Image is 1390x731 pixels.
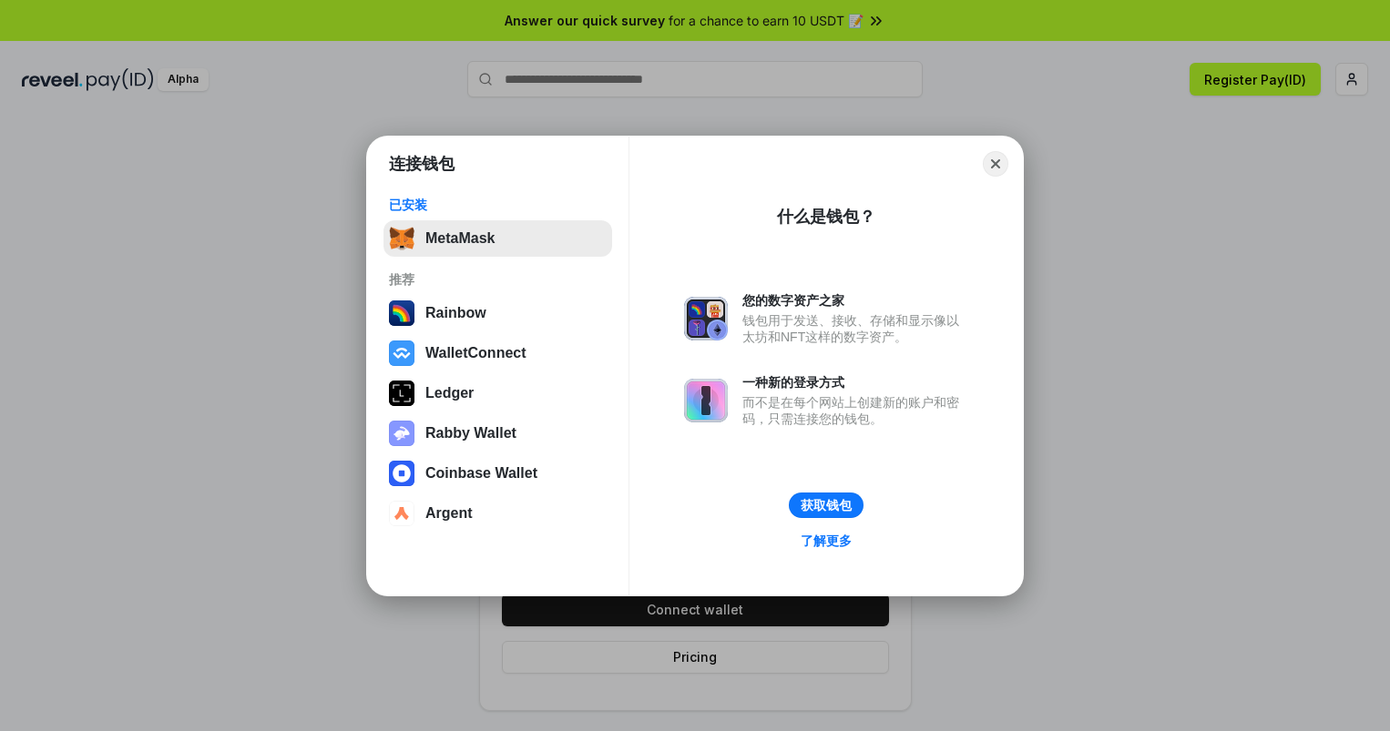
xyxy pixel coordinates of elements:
div: Rainbow [425,305,486,321]
img: svg+xml,%3Csvg%20xmlns%3D%22http%3A%2F%2Fwww.w3.org%2F2000%2Fsvg%22%20fill%3D%22none%22%20viewBox... [684,379,728,422]
div: WalletConnect [425,345,526,361]
div: Argent [425,505,473,522]
button: Rabby Wallet [383,415,612,452]
img: svg+xml,%3Csvg%20width%3D%2228%22%20height%3D%2228%22%20viewBox%3D%220%200%2028%2028%22%20fill%3D... [389,461,414,486]
img: svg+xml,%3Csvg%20width%3D%2228%22%20height%3D%2228%22%20viewBox%3D%220%200%2028%2028%22%20fill%3D... [389,501,414,526]
img: svg+xml,%3Csvg%20xmlns%3D%22http%3A%2F%2Fwww.w3.org%2F2000%2Fsvg%22%20fill%3D%22none%22%20viewBox... [389,421,414,446]
div: 而不是在每个网站上创建新的账户和密码，只需连接您的钱包。 [742,394,968,427]
h1: 连接钱包 [389,153,455,175]
div: 钱包用于发送、接收、存储和显示像以太坊和NFT这样的数字资产。 [742,312,968,345]
div: Coinbase Wallet [425,465,537,482]
div: 一种新的登录方式 [742,374,968,391]
img: svg+xml,%3Csvg%20width%3D%2228%22%20height%3D%2228%22%20viewBox%3D%220%200%2028%2028%22%20fill%3D... [389,340,414,366]
button: Rainbow [383,295,612,331]
div: MetaMask [425,230,495,247]
img: svg+xml,%3Csvg%20xmlns%3D%22http%3A%2F%2Fwww.w3.org%2F2000%2Fsvg%22%20width%3D%2228%22%20height%3... [389,381,414,406]
button: Argent [383,495,612,532]
div: 您的数字资产之家 [742,292,968,309]
div: 已安装 [389,197,607,213]
a: 了解更多 [790,529,863,553]
div: 了解更多 [801,533,852,549]
div: Ledger [425,385,474,401]
button: Coinbase Wallet [383,455,612,492]
img: svg+xml,%3Csvg%20xmlns%3D%22http%3A%2F%2Fwww.w3.org%2F2000%2Fsvg%22%20fill%3D%22none%22%20viewBox... [684,297,728,340]
div: Rabby Wallet [425,425,516,442]
button: WalletConnect [383,335,612,371]
button: 获取钱包 [789,492,864,518]
div: 获取钱包 [801,497,852,513]
div: 什么是钱包？ [777,206,875,228]
img: svg+xml,%3Csvg%20width%3D%22120%22%20height%3D%22120%22%20viewBox%3D%220%200%20120%20120%22%20fil... [389,300,414,326]
button: Ledger [383,375,612,411]
button: Close [983,151,1008,177]
img: svg+xml,%3Csvg%20fill%3D%22none%22%20height%3D%2233%22%20viewBox%3D%220%200%2035%2033%22%20width%... [389,226,414,251]
button: MetaMask [383,220,612,257]
div: 推荐 [389,271,607,288]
